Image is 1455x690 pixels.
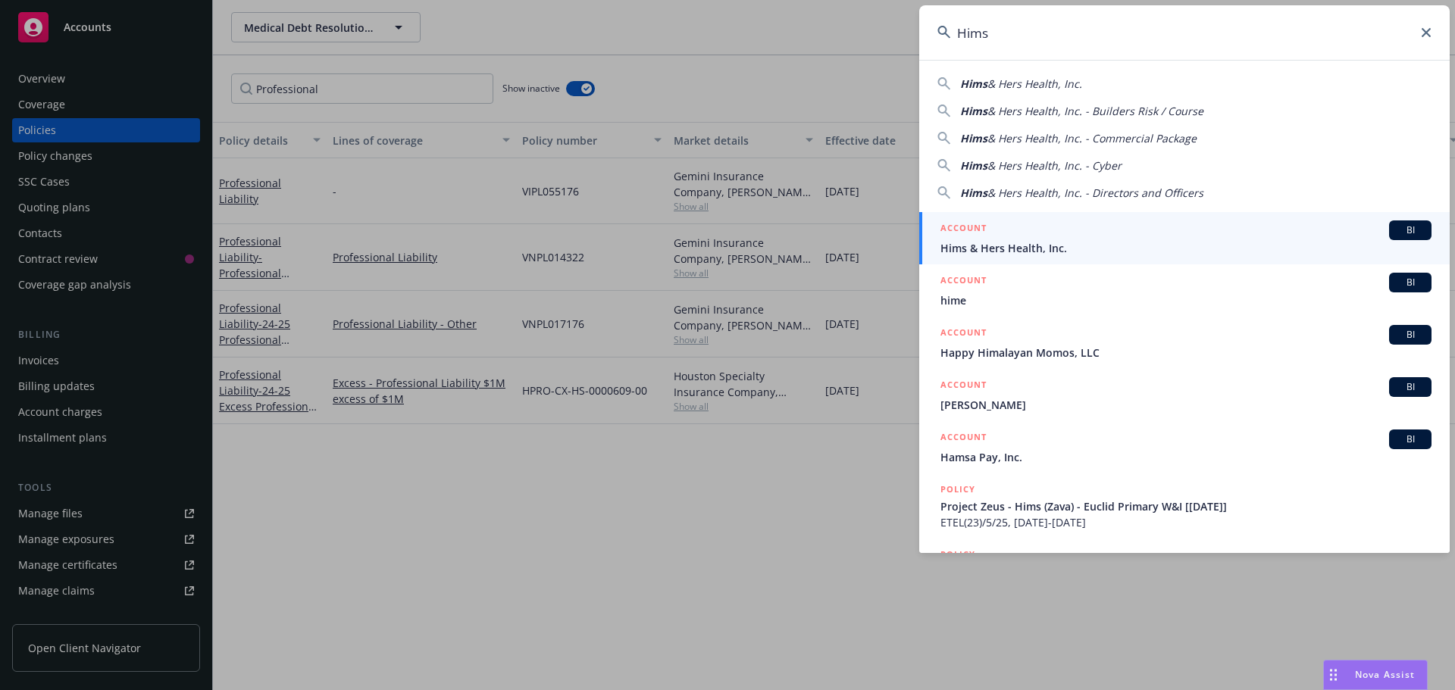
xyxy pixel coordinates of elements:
[919,264,1450,317] a: ACCOUNTBIhime
[940,273,987,291] h5: ACCOUNT
[987,104,1203,118] span: & Hers Health, Inc. - Builders Risk / Course
[1355,668,1415,681] span: Nova Assist
[940,547,975,562] h5: POLICY
[960,131,987,145] span: Hims
[960,186,987,200] span: Hims
[1395,328,1425,342] span: BI
[987,158,1122,173] span: & Hers Health, Inc. - Cyber
[987,186,1203,200] span: & Hers Health, Inc. - Directors and Officers
[960,104,987,118] span: Hims
[940,429,987,448] h5: ACCOUNT
[940,345,1432,361] span: Happy Himalayan Momos, LLC
[1395,432,1425,446] span: BI
[919,369,1450,421] a: ACCOUNTBI[PERSON_NAME]
[1323,660,1428,690] button: Nova Assist
[919,317,1450,369] a: ACCOUNTBIHappy Himalayan Momos, LLC
[940,292,1432,308] span: hime
[1395,276,1425,289] span: BI
[940,377,987,395] h5: ACCOUNT
[940,449,1432,465] span: Hamsa Pay, Inc.
[919,212,1450,264] a: ACCOUNTBIHims & Hers Health, Inc.
[960,158,987,173] span: Hims
[919,421,1450,473] a: ACCOUNTBIHamsa Pay, Inc.
[940,514,1432,530] span: ETEL(23)/5/25, [DATE]-[DATE]
[960,76,987,91] span: Hims
[940,325,987,343] h5: ACCOUNT
[919,539,1450,604] a: POLICY
[919,5,1450,60] input: Search...
[940,397,1432,413] span: [PERSON_NAME]
[1395,223,1425,237] span: BI
[987,131,1197,145] span: & Hers Health, Inc. - Commercial Package
[1395,380,1425,394] span: BI
[1324,660,1343,689] div: Drag to move
[940,498,1432,514] span: Project Zeus - Hims (Zava) - Euclid Primary W&I [[DATE]]
[919,473,1450,539] a: POLICYProject Zeus - Hims (Zava) - Euclid Primary W&I [[DATE]]ETEL(23)/5/25, [DATE]-[DATE]
[940,482,975,497] h5: POLICY
[940,240,1432,256] span: Hims & Hers Health, Inc.
[987,76,1082,91] span: & Hers Health, Inc.
[940,220,987,239] h5: ACCOUNT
